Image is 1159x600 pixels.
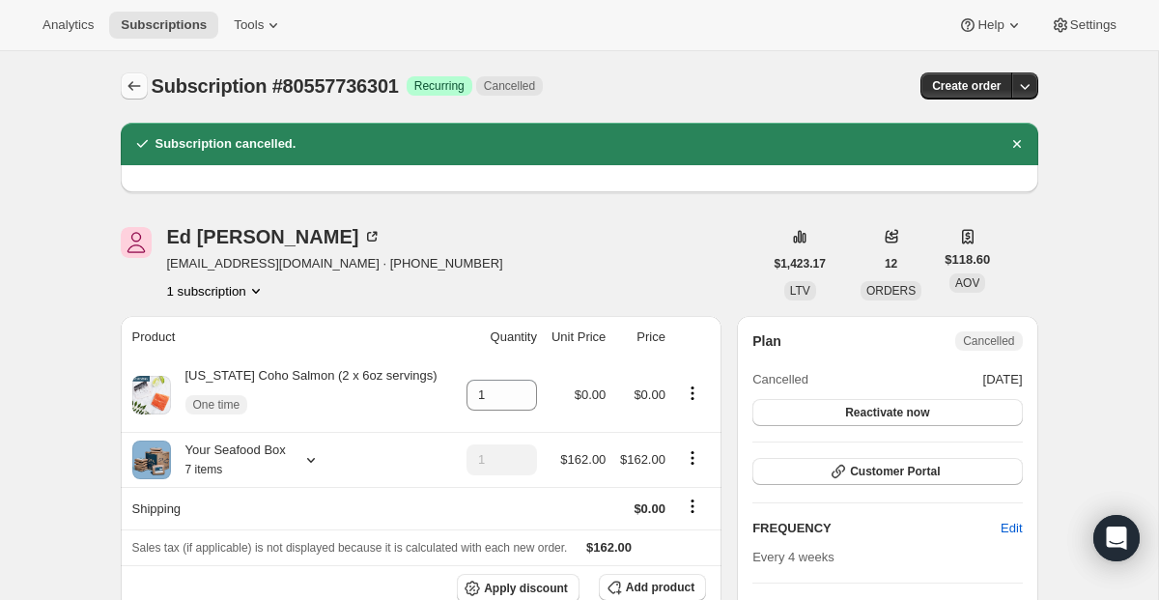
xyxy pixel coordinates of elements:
[234,17,264,33] span: Tools
[42,17,94,33] span: Analytics
[752,370,808,389] span: Cancelled
[677,383,708,404] button: Product actions
[752,458,1022,485] button: Customer Portal
[132,541,568,555] span: Sales tax (if applicable) is not displayed because it is calculated with each new order.
[121,227,152,258] span: Ed Anderson
[31,12,105,39] button: Analytics
[845,405,929,420] span: Reactivate now
[620,452,665,467] span: $162.00
[885,256,897,271] span: 12
[634,387,665,402] span: $0.00
[866,284,916,298] span: ORDERS
[171,366,438,424] div: [US_STATE] Coho Salmon (2 x 6oz servings)
[989,513,1033,544] button: Edit
[132,376,171,414] img: product img
[543,316,611,358] th: Unit Price
[677,447,708,469] button: Product actions
[586,540,632,555] span: $162.00
[1004,130,1031,157] button: Dismiss notification
[955,276,979,290] span: AOV
[155,134,297,154] h2: Subscription cancelled.
[983,370,1023,389] span: [DATE]
[850,464,940,479] span: Customer Portal
[121,316,458,358] th: Product
[152,75,399,97] span: Subscription #80557736301
[775,256,826,271] span: $1,423.17
[1070,17,1117,33] span: Settings
[193,397,240,413] span: One time
[932,78,1001,94] span: Create order
[752,550,834,564] span: Every 4 weeks
[121,72,148,100] button: Subscriptions
[945,250,990,270] span: $118.60
[484,581,568,596] span: Apply discount
[560,452,606,467] span: $162.00
[575,387,607,402] span: $0.00
[763,250,837,277] button: $1,423.17
[626,580,694,595] span: Add product
[677,496,708,517] button: Shipping actions
[109,12,218,39] button: Subscriptions
[167,281,266,300] button: Product actions
[920,72,1012,100] button: Create order
[414,78,465,94] span: Recurring
[167,254,503,273] span: [EMAIL_ADDRESS][DOMAIN_NAME] · [PHONE_NUMBER]
[167,227,382,246] div: Ed [PERSON_NAME]
[947,12,1034,39] button: Help
[132,441,171,479] img: product img
[1093,515,1140,561] div: Open Intercom Messenger
[457,316,543,358] th: Quantity
[185,463,223,476] small: 7 items
[121,17,207,33] span: Subscriptions
[171,441,286,479] div: Your Seafood Box
[634,501,665,516] span: $0.00
[977,17,1004,33] span: Help
[752,399,1022,426] button: Reactivate now
[484,78,535,94] span: Cancelled
[752,519,1001,538] h2: FREQUENCY
[752,331,781,351] h2: Plan
[611,316,671,358] th: Price
[790,284,810,298] span: LTV
[1039,12,1128,39] button: Settings
[963,333,1014,349] span: Cancelled
[222,12,295,39] button: Tools
[121,487,458,529] th: Shipping
[873,250,909,277] button: 12
[1001,519,1022,538] span: Edit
